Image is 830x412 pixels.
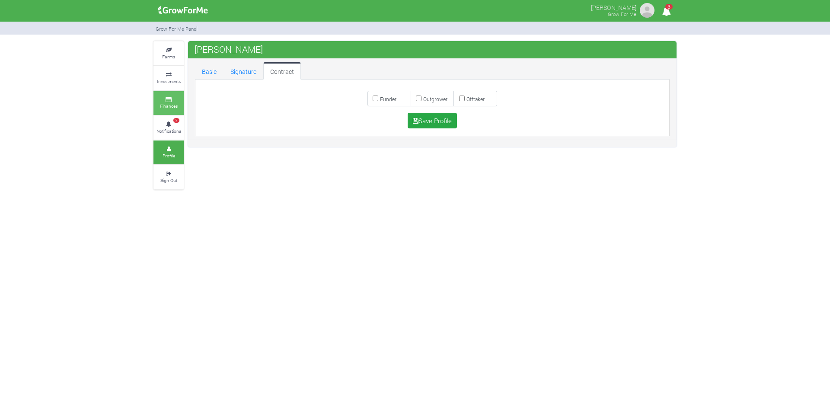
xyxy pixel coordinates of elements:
[459,96,465,101] input: Offtaker
[173,118,179,123] span: 3
[160,177,177,183] small: Sign Out
[591,2,636,12] p: [PERSON_NAME]
[408,113,457,128] button: Save Profile
[373,96,378,101] input: Funder
[157,78,181,84] small: Investments
[192,41,265,58] span: [PERSON_NAME]
[665,4,673,10] span: 3
[153,66,184,90] a: Investments
[163,153,175,159] small: Profile
[223,62,263,80] a: Signature
[263,62,301,80] a: Contract
[423,96,447,102] small: Outgrower
[658,8,675,16] a: 3
[153,42,184,65] a: Farms
[380,96,396,102] small: Funder
[153,141,184,164] a: Profile
[156,26,198,32] small: Grow For Me Panel
[195,62,223,80] a: Basic
[156,128,181,134] small: Notifications
[155,2,211,19] img: growforme image
[162,54,175,60] small: Farms
[638,2,656,19] img: growforme image
[153,91,184,115] a: Finances
[416,96,421,101] input: Outgrower
[658,2,675,21] i: Notifications
[153,116,184,140] a: 3 Notifications
[608,11,636,17] small: Grow For Me
[466,96,485,102] small: Offtaker
[153,165,184,189] a: Sign Out
[160,103,178,109] small: Finances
